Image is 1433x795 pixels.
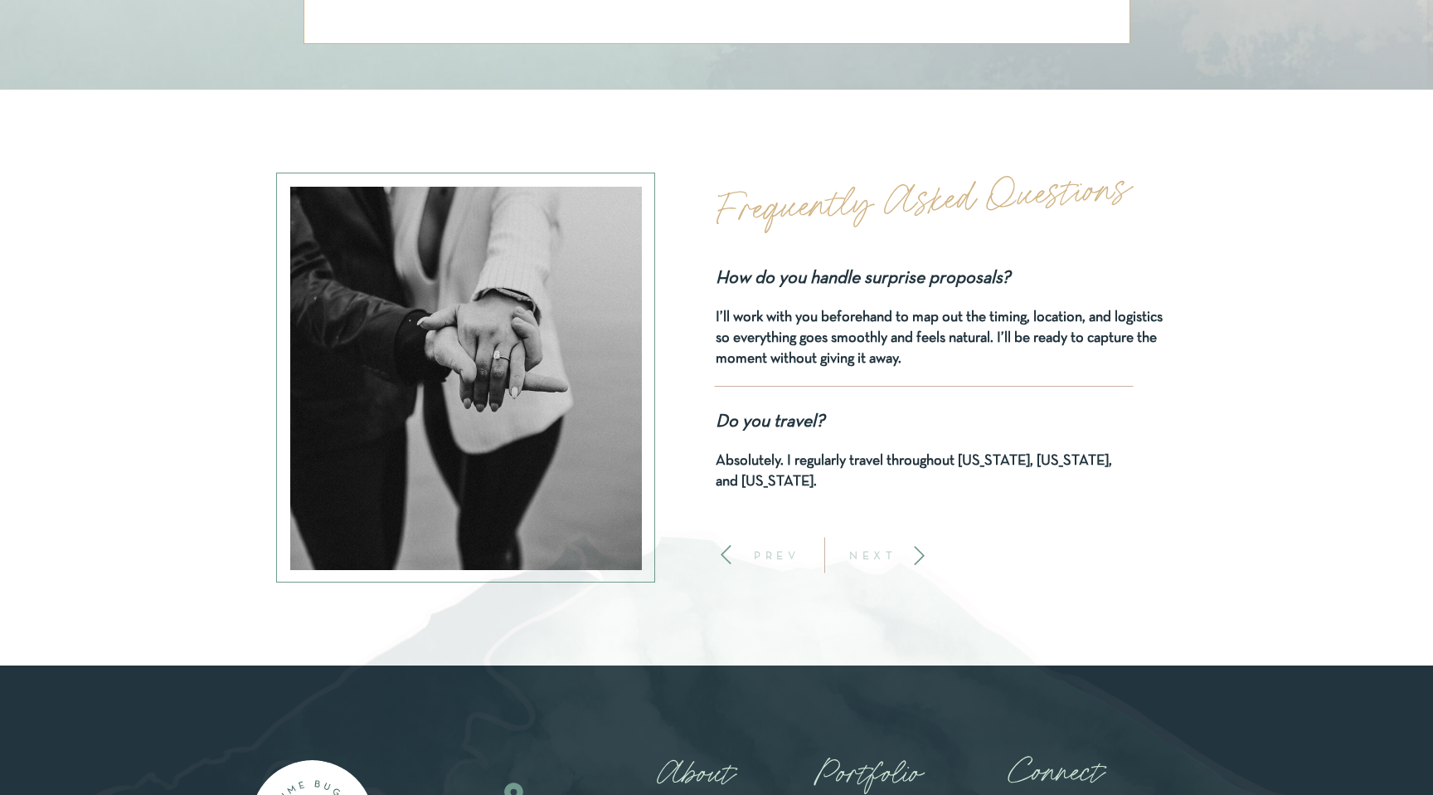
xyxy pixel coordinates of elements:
b: I’ll work with you beforehand to map out the timing, location, and logistics so everything goes s... [716,310,1163,366]
i: How do you handle surprise proposals? [716,271,1010,286]
h2: Frequently Asked Questions [716,157,1260,234]
nav: Portfolio [797,756,939,790]
i: Do you travel? [716,414,824,430]
nav: About [638,756,752,790]
b: Absolutely. I regularly travel throughout [US_STATE], [US_STATE], and [US_STATE]. [716,454,1112,489]
a: Connect [1003,751,1107,784]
